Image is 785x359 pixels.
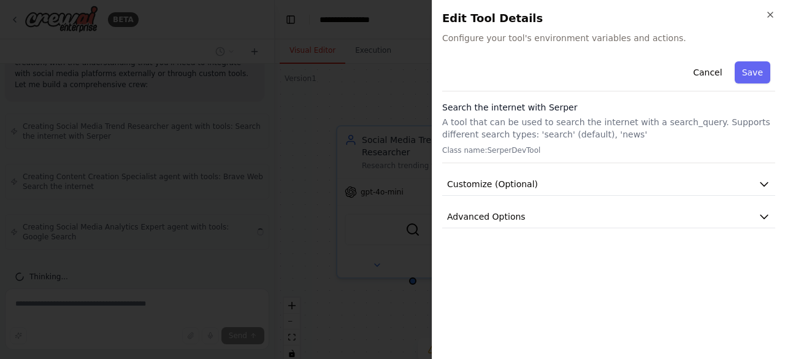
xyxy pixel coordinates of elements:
h2: Edit Tool Details [442,10,775,27]
button: Advanced Options [442,206,775,228]
button: Cancel [686,61,729,83]
span: Customize (Optional) [447,178,538,190]
p: A tool that can be used to search the internet with a search_query. Supports different search typ... [442,116,775,141]
button: Customize (Optional) [442,173,775,196]
p: Class name: SerperDevTool [442,145,775,155]
span: Configure your tool's environment variables and actions. [442,32,775,44]
span: Advanced Options [447,210,526,223]
h3: Search the internet with Serper [442,101,775,114]
button: Save [735,61,770,83]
